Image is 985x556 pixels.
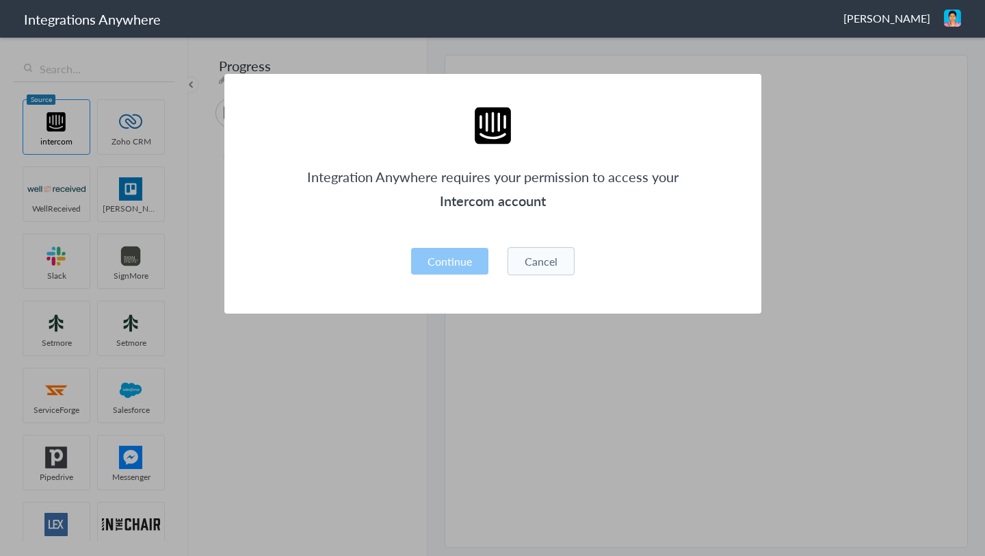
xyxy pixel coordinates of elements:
h1: Integrations Anywhere [24,10,161,29]
img: naga.png [944,10,961,27]
img: intercom-logo.svg [471,103,515,148]
h3: Intercom account [306,189,679,213]
button: Continue [411,248,488,275]
span: [PERSON_NAME] [843,10,930,26]
p: Integration Anywhere requires your permission to access your [306,165,679,189]
button: Cancel [508,247,575,275]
